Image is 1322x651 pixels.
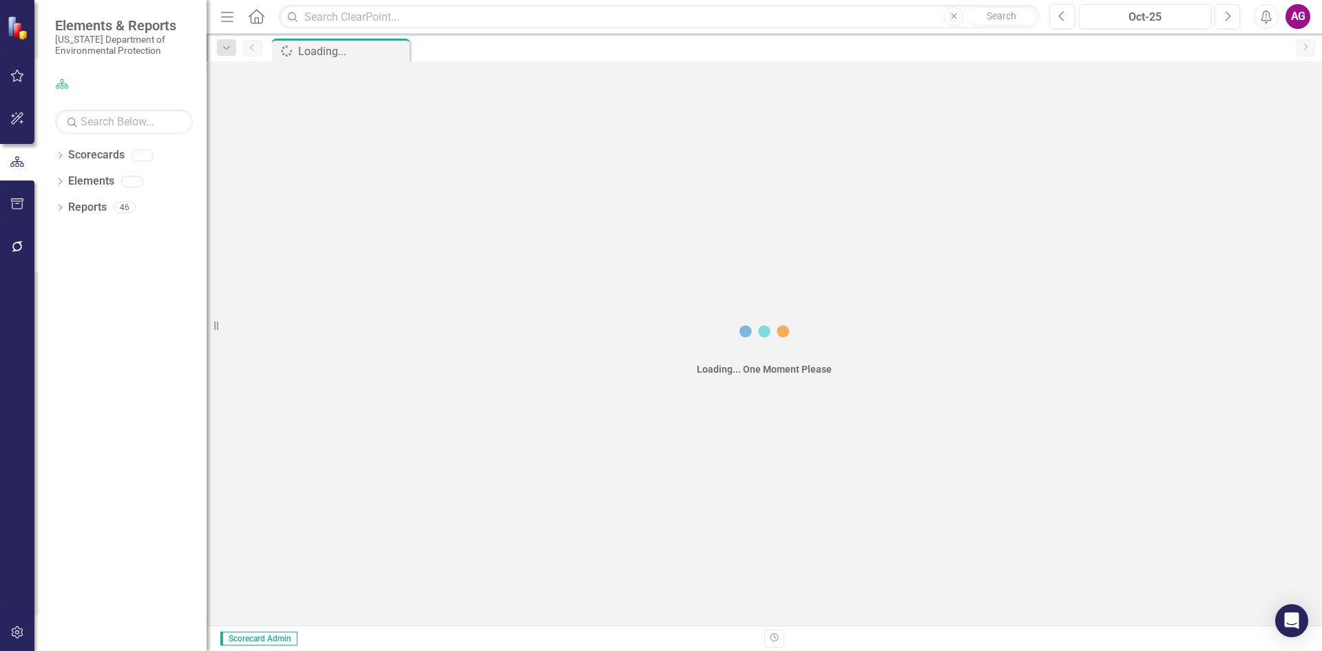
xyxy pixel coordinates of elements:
[55,110,193,134] input: Search Below...
[987,10,1016,21] span: Search
[55,34,193,56] small: [US_STATE] Department of Environmental Protection
[1084,9,1206,25] div: Oct-25
[697,362,832,376] div: Loading... One Moment Please
[1079,4,1211,29] button: Oct-25
[7,15,31,39] img: ClearPoint Strategy
[114,202,136,214] div: 46
[55,17,193,34] span: Elements & Reports
[298,43,406,60] div: Loading...
[68,147,125,163] a: Scorecards
[68,174,114,189] a: Elements
[220,632,297,645] span: Scorecard Admin
[68,200,107,216] a: Reports
[967,7,1036,26] button: Search
[279,5,1039,29] input: Search ClearPoint...
[1286,4,1310,29] button: AG
[1275,604,1308,637] div: Open Intercom Messenger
